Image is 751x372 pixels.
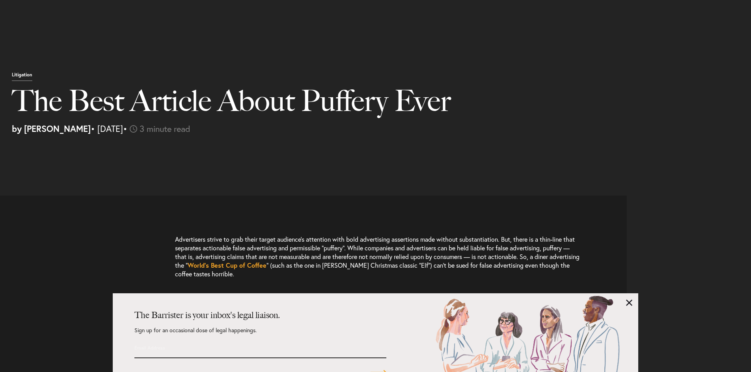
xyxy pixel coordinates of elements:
a: World’s Best Cup of Coffee [188,261,266,269]
p: • [DATE] [12,124,688,133]
p: Sign up for an occasional dose of legal happenings. [134,328,386,341]
input: Email Address [134,341,323,354]
h1: The Best Article About Puffery Ever [12,85,485,124]
span: • [123,123,127,134]
span: 3 minute read [140,123,190,134]
img: icon-time-light.svg [130,125,137,133]
p: However, calling something puffery is easier said than done. An advertiser’s intent is irrelevant... [175,286,581,337]
p: Advertisers strive to grab their target audience’s attention with bold advertising assertions mad... [175,235,581,286]
p: Litigation [12,72,32,81]
strong: The Barrister is your inbox's legal liaison. [134,310,280,320]
strong: by [PERSON_NAME] [12,123,91,134]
